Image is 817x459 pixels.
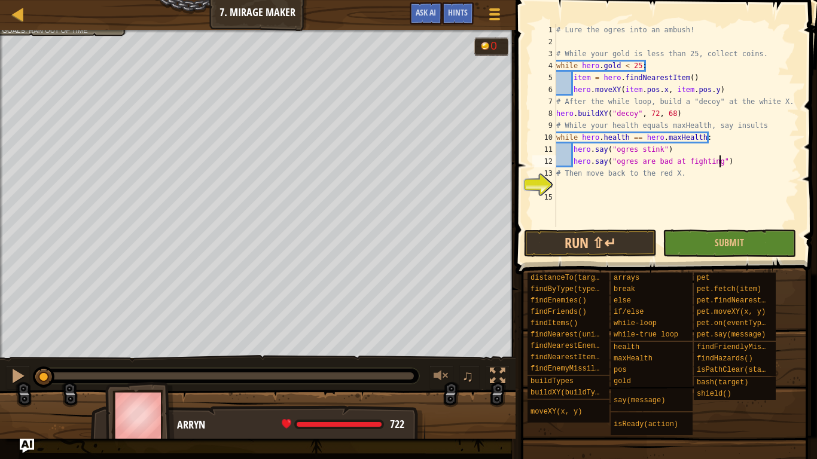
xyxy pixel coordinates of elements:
[531,377,574,385] span: buildTypes
[614,420,678,429] span: isReady(action)
[532,108,556,120] div: 8
[531,319,578,328] span: findItems()
[532,143,556,155] div: 11
[531,296,587,305] span: findEnemies()
[697,378,748,387] span: bash(target)
[531,285,630,293] span: findByType(type, units)
[532,191,556,203] div: 15
[448,7,468,18] span: Hints
[416,7,436,18] span: Ask AI
[531,408,582,416] span: moveXY(x, y)
[614,285,635,293] span: break
[429,365,453,390] button: Adjust volume
[532,60,556,72] div: 4
[532,167,556,179] div: 13
[282,419,404,430] div: health: 722 / 722
[474,37,508,56] div: Team 'humans' has 0 gold.
[524,229,657,257] button: Run ⇧↵
[614,331,678,339] span: while-true loop
[532,131,556,143] div: 10
[459,365,480,390] button: ♫
[6,365,30,390] button: Ctrl + P: Pause
[697,343,791,351] span: findFriendlyMissiles()
[390,417,404,432] span: 722
[697,308,766,316] span: pet.moveXY(x, y)
[697,366,796,374] span: isPathClear(start, end)
[531,353,603,362] span: findNearestItem()
[532,24,556,36] div: 1
[531,308,587,316] span: findFriends()
[531,274,608,282] span: distanceTo(target)
[105,382,175,448] img: thang_avatar_frame.png
[614,354,653,363] span: maxHealth
[697,274,710,282] span: pet
[531,331,608,339] span: findNearest(units)
[177,417,413,433] div: Arryn
[697,354,753,363] span: findHazards()
[532,179,556,191] div: 14
[614,296,631,305] span: else
[480,2,510,30] button: Show game menu
[614,319,657,328] span: while-loop
[532,96,556,108] div: 7
[697,319,809,328] span: pet.on(eventType, handler)
[531,365,612,373] span: findEnemyMissiles()
[614,308,644,316] span: if/else
[697,285,761,293] span: pet.fetch(item)
[532,120,556,131] div: 9
[486,365,510,390] button: Toggle fullscreen
[490,40,502,51] div: 0
[532,48,556,60] div: 3
[715,236,744,249] span: Submit
[462,367,474,385] span: ♫
[614,377,631,385] span: gold
[20,439,34,453] button: Ask AI
[410,2,442,25] button: Ask AI
[532,155,556,167] div: 12
[532,36,556,48] div: 2
[663,229,796,257] button: Submit
[697,296,813,305] span: pet.findNearestByType(type)
[614,274,639,282] span: arrays
[697,331,766,339] span: pet.say(message)
[531,388,634,397] span: buildXY(buildType, x, y)
[697,390,731,398] span: shield()
[614,366,627,374] span: pos
[614,343,639,351] span: health
[614,396,665,405] span: say(message)
[531,342,608,350] span: findNearestEnemy()
[532,84,556,96] div: 6
[532,72,556,84] div: 5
